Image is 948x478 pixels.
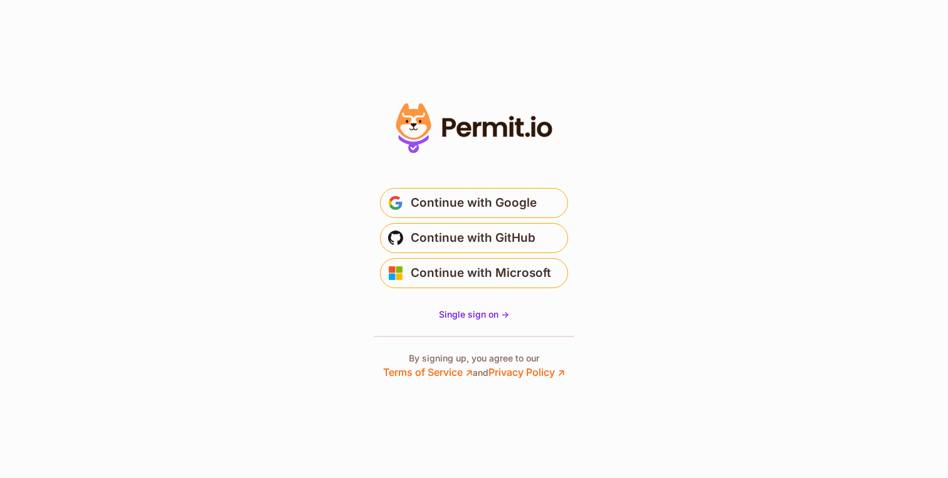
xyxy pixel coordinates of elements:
a: Terms of Service ↗ [383,366,473,378]
span: Continue with Microsoft [411,263,551,283]
span: Continue with Google [411,193,537,213]
button: Continue with GitHub [380,223,568,253]
button: Continue with Microsoft [380,258,568,288]
a: Privacy Policy ↗ [488,366,565,378]
span: Continue with GitHub [411,228,535,248]
a: Single sign on -> [439,308,509,321]
p: By signing up, you agree to our and [383,352,565,380]
button: Continue with Google [380,188,568,218]
span: Single sign on -> [439,309,509,320]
